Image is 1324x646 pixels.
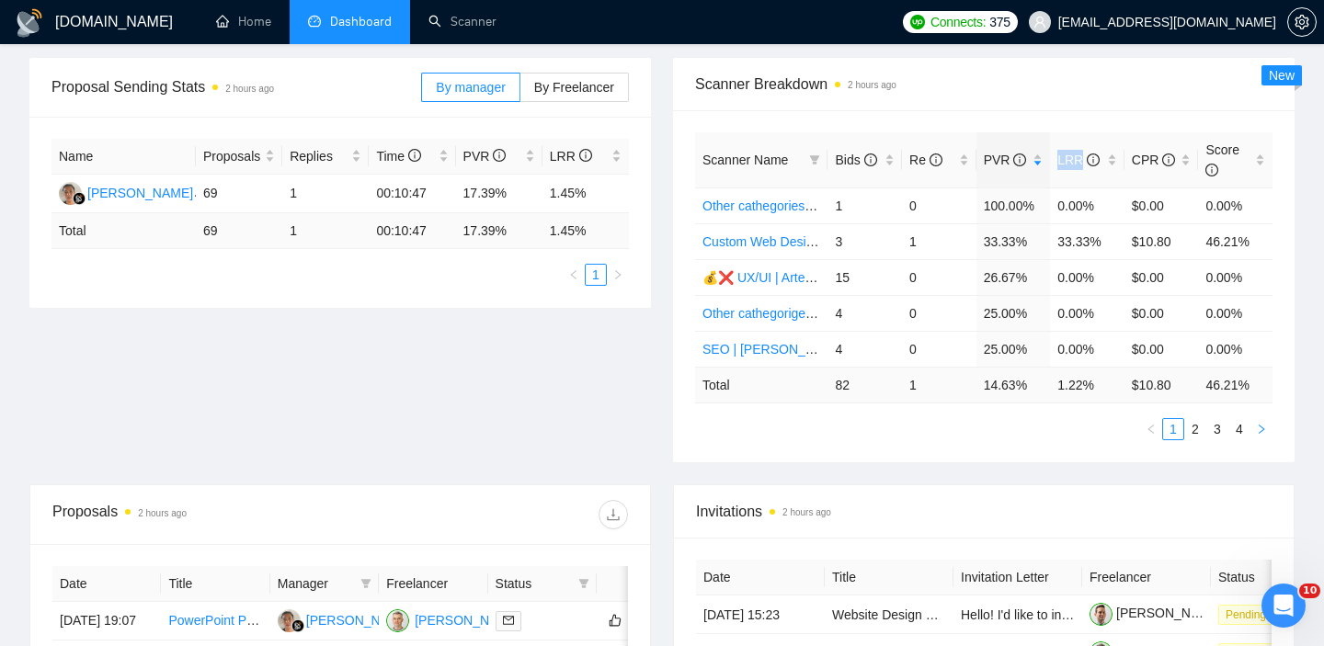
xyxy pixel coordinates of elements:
[1013,153,1026,166] span: info-circle
[695,73,1273,96] span: Scanner Breakdown
[609,613,622,628] span: like
[976,187,1051,223] td: 100.00%
[1050,259,1124,295] td: 0.00%
[168,613,428,628] a: PowerPoint Presentation Design for Business
[51,213,196,249] td: Total
[976,331,1051,367] td: 25.00%
[1261,584,1306,628] iframe: Intercom live chat
[330,14,392,29] span: Dashboard
[503,615,514,626] span: mail
[902,367,976,402] td: 1
[902,331,976,367] td: 0
[1228,418,1250,440] li: 4
[1087,153,1100,166] span: info-circle
[542,213,629,249] td: 1.45 %
[52,500,340,529] div: Proposals
[1269,68,1295,83] span: New
[1218,605,1273,625] span: Pending
[369,213,455,249] td: 00:10:47
[1198,295,1273,331] td: 0.00%
[902,259,976,295] td: 0
[563,264,585,286] button: left
[386,612,520,627] a: VB[PERSON_NAME]
[196,139,282,175] th: Proposals
[702,270,986,285] a: 💰❌ UX/UI | Artem | 27.11 тимчасово вимкнула
[282,139,369,175] th: Replies
[696,500,1272,523] span: Invitations
[282,175,369,213] td: 1
[1256,424,1267,435] span: right
[1198,187,1273,223] td: 0.00%
[1124,367,1199,402] td: $ 10.80
[835,153,876,167] span: Bids
[456,213,542,249] td: 17.39 %
[696,595,825,634] td: [DATE] 15:23
[1162,153,1175,166] span: info-circle
[456,175,542,213] td: 17.39%
[1124,259,1199,295] td: $0.00
[585,264,607,286] li: 1
[1057,153,1100,167] span: LRR
[599,507,627,522] span: download
[216,14,271,29] a: homeHome
[848,80,896,90] time: 2 hours ago
[203,146,261,166] span: Proposals
[696,560,825,595] th: Date
[976,367,1051,402] td: 14.63 %
[1288,15,1316,29] span: setting
[369,175,455,213] td: 00:10:47
[827,187,902,223] td: 1
[1184,418,1206,440] li: 2
[376,149,420,164] span: Time
[51,139,196,175] th: Name
[73,192,86,205] img: gigradar-bm.png
[1140,418,1162,440] li: Previous Page
[702,153,788,167] span: Scanner Name
[568,269,579,280] span: left
[1218,606,1281,621] a: Pending
[702,234,978,249] a: Custom Web Design | Val | 11.09 filters changed
[87,183,193,203] div: [PERSON_NAME]
[357,570,375,597] span: filter
[1198,223,1273,259] td: 46.21%
[1082,560,1211,595] th: Freelancer
[1299,584,1320,598] span: 10
[550,149,592,164] span: LRR
[1132,153,1175,167] span: CPR
[1162,418,1184,440] li: 1
[270,566,379,602] th: Manager
[827,223,902,259] td: 3
[161,566,269,602] th: Title
[1229,419,1250,439] a: 4
[607,264,629,286] button: right
[827,331,902,367] td: 4
[379,566,487,602] th: Freelancer
[976,223,1051,259] td: 33.33%
[225,84,274,94] time: 2 hours ago
[59,182,82,205] img: JS
[360,578,371,589] span: filter
[1090,606,1222,620] a: [PERSON_NAME]
[196,213,282,249] td: 69
[586,265,606,285] a: 1
[599,500,628,529] button: download
[1198,259,1273,295] td: 0.00%
[1287,15,1317,29] a: setting
[1124,295,1199,331] td: $0.00
[278,609,301,632] img: JS
[575,570,593,597] span: filter
[1163,419,1183,439] a: 1
[1050,331,1124,367] td: 0.00%
[1124,223,1199,259] td: $10.80
[1185,419,1205,439] a: 2
[604,609,626,631] button: like
[1206,418,1228,440] li: 3
[1287,7,1317,37] button: setting
[827,367,902,402] td: 82
[902,187,976,223] td: 0
[825,595,953,634] td: Website Design Project
[809,154,820,165] span: filter
[1146,424,1157,435] span: left
[1205,142,1239,177] span: Score
[59,185,193,199] a: JS[PERSON_NAME]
